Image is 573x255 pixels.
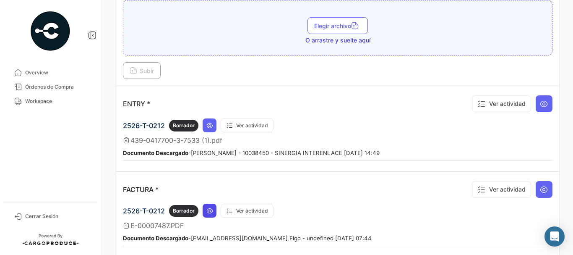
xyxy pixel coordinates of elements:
span: 2526-T-0212 [123,207,165,215]
span: 2526-T-0212 [123,121,165,130]
button: Ver actividad [472,95,531,112]
span: Overview [25,69,91,76]
span: 439-0417700-3-7533 (1).pdf [130,136,222,145]
span: Workspace [25,97,91,105]
button: Elegir archivo [307,17,368,34]
span: E-00007487.PDF [130,221,184,230]
span: Subir [130,67,154,74]
b: Documento Descargado [123,150,188,156]
span: Borrador [173,122,195,129]
button: Ver actividad [472,181,531,198]
small: - [PERSON_NAME] - 10038450 - SINERGIA INTERENLACE [DATE] 14:49 [123,150,380,156]
a: Overview [7,66,94,80]
p: ENTRY * [123,100,150,108]
div: Abrir Intercom Messenger [544,226,565,247]
a: Workspace [7,94,94,108]
span: Órdenes de Compra [25,83,91,91]
span: Cerrar Sesión [25,213,91,220]
button: Subir [123,62,161,79]
button: Ver actividad [221,118,273,132]
p: FACTURA * [123,185,159,194]
span: Borrador [173,207,195,215]
span: Elegir archivo [314,22,361,29]
img: powered-by.png [29,10,71,52]
button: Ver actividad [221,204,273,218]
small: - [EMAIL_ADDRESS][DOMAIN_NAME] Elgo - undefined [DATE] 07:44 [123,235,372,242]
span: O arrastre y suelte aquí [305,36,370,45]
a: Órdenes de Compra [7,80,94,94]
b: Documento Descargado [123,235,188,242]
